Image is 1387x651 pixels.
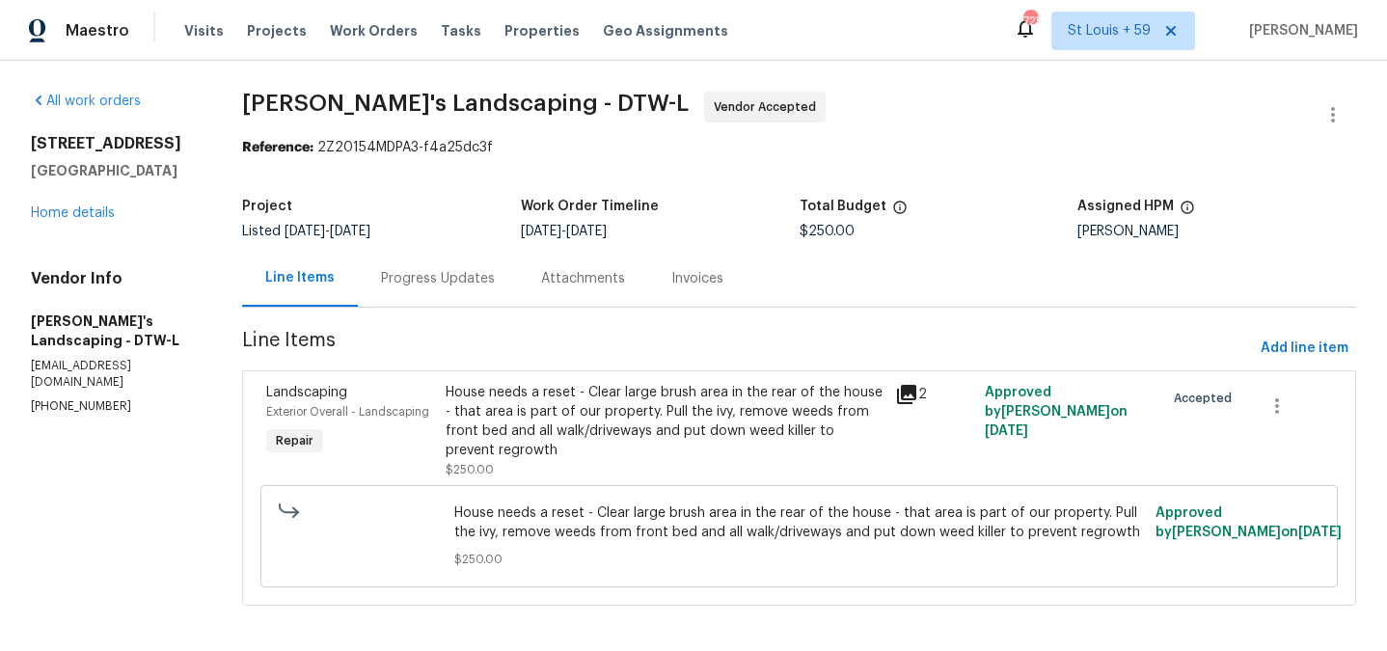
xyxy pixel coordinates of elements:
span: Add line item [1261,337,1348,361]
h5: [GEOGRAPHIC_DATA] [31,161,196,180]
span: [DATE] [985,424,1028,438]
span: Vendor Accepted [714,97,824,117]
span: Tasks [441,24,481,38]
span: Properties [504,21,580,41]
span: - [521,225,607,238]
span: Geo Assignments [603,21,728,41]
div: 2 [895,383,973,406]
span: St Louis + 59 [1068,21,1151,41]
span: [DATE] [566,225,607,238]
span: Approved by [PERSON_NAME] on [1156,506,1342,539]
span: - [285,225,370,238]
h5: Work Order Timeline [521,200,659,213]
h5: [PERSON_NAME]'s Landscaping - DTW-L [31,312,196,350]
h2: [STREET_ADDRESS] [31,134,196,153]
span: [PERSON_NAME] [1241,21,1358,41]
span: [PERSON_NAME]'s Landscaping - DTW-L [242,92,689,115]
span: Work Orders [330,21,418,41]
div: 2Z20154MDPA3-f4a25dc3f [242,138,1356,157]
span: Projects [247,21,307,41]
h5: Total Budget [800,200,886,213]
h4: Vendor Info [31,269,196,288]
div: House needs a reset - Clear large brush area in the rear of the house - that area is part of our ... [446,383,883,460]
span: $250.00 [446,464,494,475]
h5: Project [242,200,292,213]
span: $250.00 [454,550,1144,569]
span: Maestro [66,21,129,41]
span: Landscaping [266,386,347,399]
span: Approved by [PERSON_NAME] on [985,386,1128,438]
p: [EMAIL_ADDRESS][DOMAIN_NAME] [31,358,196,391]
span: The hpm assigned to this work order. [1180,200,1195,225]
b: Reference: [242,141,313,154]
span: $250.00 [800,225,855,238]
span: Accepted [1174,389,1239,408]
div: Progress Updates [381,269,495,288]
a: All work orders [31,95,141,108]
span: [DATE] [330,225,370,238]
h5: Assigned HPM [1077,200,1174,213]
span: Listed [242,225,370,238]
span: Line Items [242,331,1253,366]
div: Line Items [265,268,335,287]
span: Repair [268,431,321,450]
span: [DATE] [1298,526,1342,539]
span: The total cost of line items that have been proposed by Opendoor. This sum includes line items th... [892,200,908,225]
p: [PHONE_NUMBER] [31,398,196,415]
span: [DATE] [521,225,561,238]
a: Home details [31,206,115,220]
div: Invoices [671,269,723,288]
div: Attachments [541,269,625,288]
span: [DATE] [285,225,325,238]
span: Visits [184,21,224,41]
span: House needs a reset - Clear large brush area in the rear of the house - that area is part of our ... [454,503,1144,542]
span: Exterior Overall - Landscaping [266,406,429,418]
button: Add line item [1253,331,1356,366]
div: 725 [1023,12,1037,31]
div: [PERSON_NAME] [1077,225,1356,238]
